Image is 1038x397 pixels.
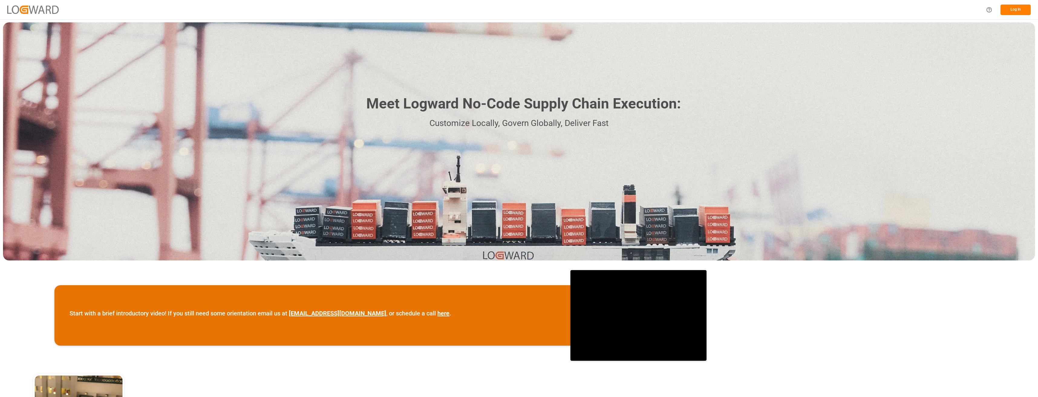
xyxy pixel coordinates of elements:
[70,309,451,318] p: Start with a brief introductory video! If you still need some orientation email us at , or schedu...
[289,310,386,317] a: [EMAIL_ADDRESS][DOMAIN_NAME]
[1000,5,1031,15] button: Log In
[437,310,449,317] a: here
[7,5,59,14] img: Logward_new_orange.png
[357,117,681,130] p: Customize Locally, Govern Globally, Deliver Fast
[982,3,996,17] button: Help Center
[366,93,681,115] h1: Meet Logward No-Code Supply Chain Execution:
